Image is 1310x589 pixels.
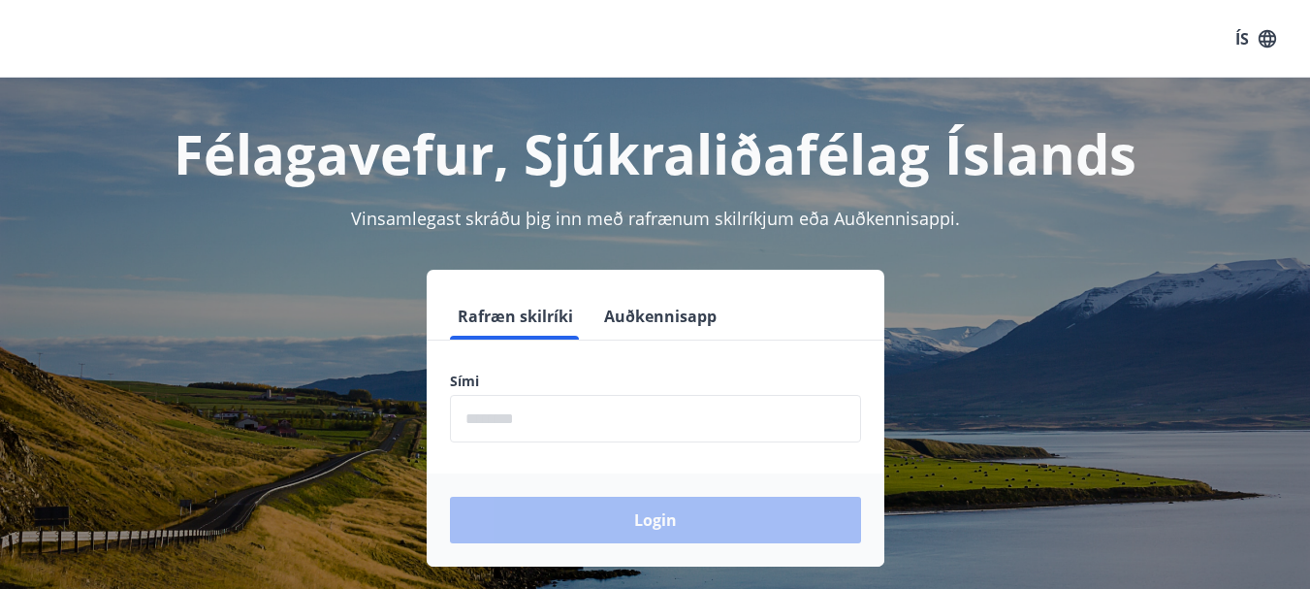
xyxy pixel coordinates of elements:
[1225,21,1287,56] button: ÍS
[351,207,960,230] span: Vinsamlegast skráðu þig inn með rafrænum skilríkjum eða Auðkennisappi.
[596,293,724,340] button: Auðkennisapp
[23,116,1287,190] h1: Félagavefur, Sjúkraliðafélag Íslands
[450,293,581,340] button: Rafræn skilríki
[450,372,861,391] label: Sími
